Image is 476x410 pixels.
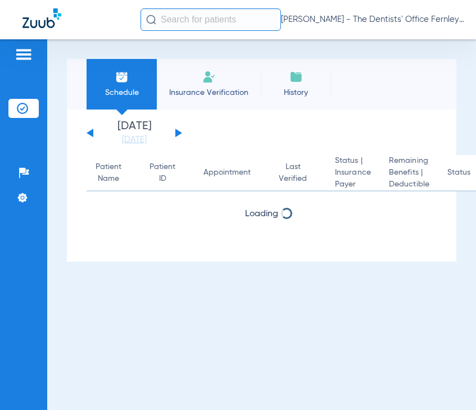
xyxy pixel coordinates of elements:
span: [PERSON_NAME] - The Dentists' Office Fernley [281,14,466,25]
div: Patient Name [96,161,132,185]
div: Last Verified [279,161,317,185]
span: Insurance Payer [335,167,371,190]
span: Loading [245,209,278,218]
li: [DATE] [101,121,168,145]
img: Zuub Logo [22,8,61,28]
div: Patient ID [149,161,175,185]
div: Appointment [203,167,261,179]
span: Insurance Verification [165,87,252,98]
th: Remaining Benefits | [380,155,438,192]
img: Manual Insurance Verification [202,70,216,84]
img: hamburger-icon [15,48,33,61]
div: Appointment [203,167,251,179]
div: Patient Name [96,161,121,185]
img: Search Icon [146,15,156,25]
img: History [289,70,303,84]
span: Deductible [389,179,429,190]
a: [DATE] [101,134,168,145]
th: Status | [326,155,380,192]
input: Search for patients [140,8,281,31]
div: Patient ID [149,161,185,185]
div: Last Verified [279,161,307,185]
span: History [269,87,323,98]
span: Schedule [95,87,148,98]
img: Schedule [115,70,129,84]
